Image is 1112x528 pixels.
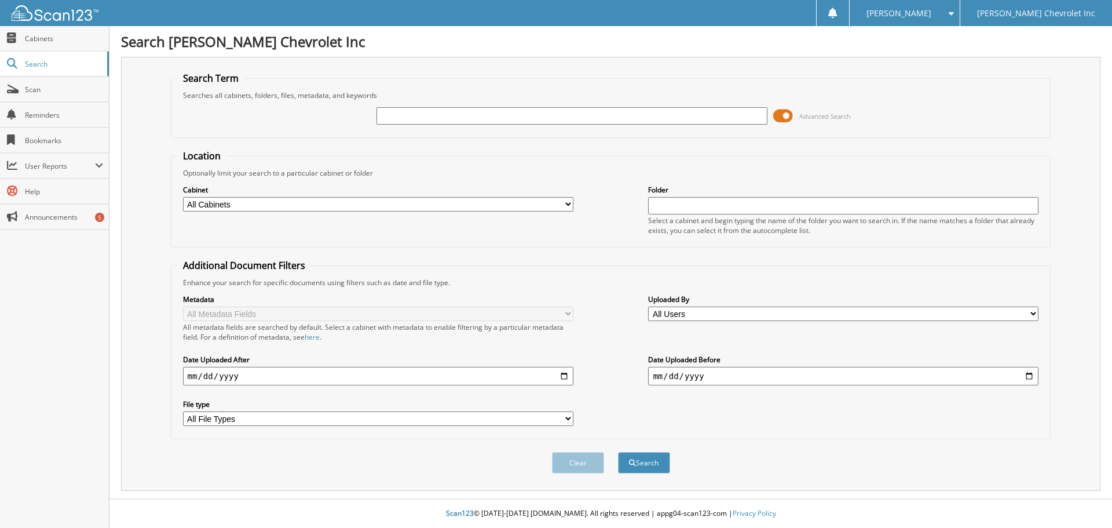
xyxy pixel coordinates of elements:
a: here [305,332,320,342]
span: Advanced Search [799,112,851,121]
div: © [DATE]-[DATE] [DOMAIN_NAME]. All rights reserved | appg04-scan123-com | [109,500,1112,528]
span: Announcements [25,212,103,222]
a: Privacy Policy [733,508,776,518]
div: Enhance your search for specific documents using filters such as date and file type. [177,278,1045,287]
label: Date Uploaded Before [648,355,1038,365]
div: Searches all cabinets, folders, files, metadata, and keywords [177,90,1045,100]
span: Reminders [25,110,103,120]
label: Cabinet [183,185,573,195]
span: [PERSON_NAME] Chevrolet Inc [977,10,1095,17]
button: Clear [552,452,604,474]
legend: Location [177,150,226,162]
input: end [648,367,1038,385]
span: Help [25,187,103,196]
img: scan123-logo-white.svg [12,5,98,21]
button: Search [618,452,670,474]
div: Optionally limit your search to a particular cabinet or folder [177,168,1045,178]
label: File type [183,399,573,409]
div: Select a cabinet and begin typing the name of the folder you want to search in. If the name match... [648,216,1038,235]
legend: Search Term [177,72,244,85]
span: Scan [25,85,103,94]
span: Scan123 [446,508,474,518]
span: [PERSON_NAME] [866,10,931,17]
div: 5 [95,213,104,222]
h1: Search [PERSON_NAME] Chevrolet Inc [121,32,1100,51]
legend: Additional Document Filters [177,259,311,272]
input: start [183,367,573,385]
span: Bookmarks [25,136,103,145]
span: Cabinets [25,34,103,43]
label: Metadata [183,294,573,304]
div: All metadata fields are searched by default. Select a cabinet with metadata to enable filtering b... [183,322,573,342]
span: Search [25,59,101,69]
label: Date Uploaded After [183,355,573,365]
label: Folder [648,185,1038,195]
span: User Reports [25,161,95,171]
label: Uploaded By [648,294,1038,304]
